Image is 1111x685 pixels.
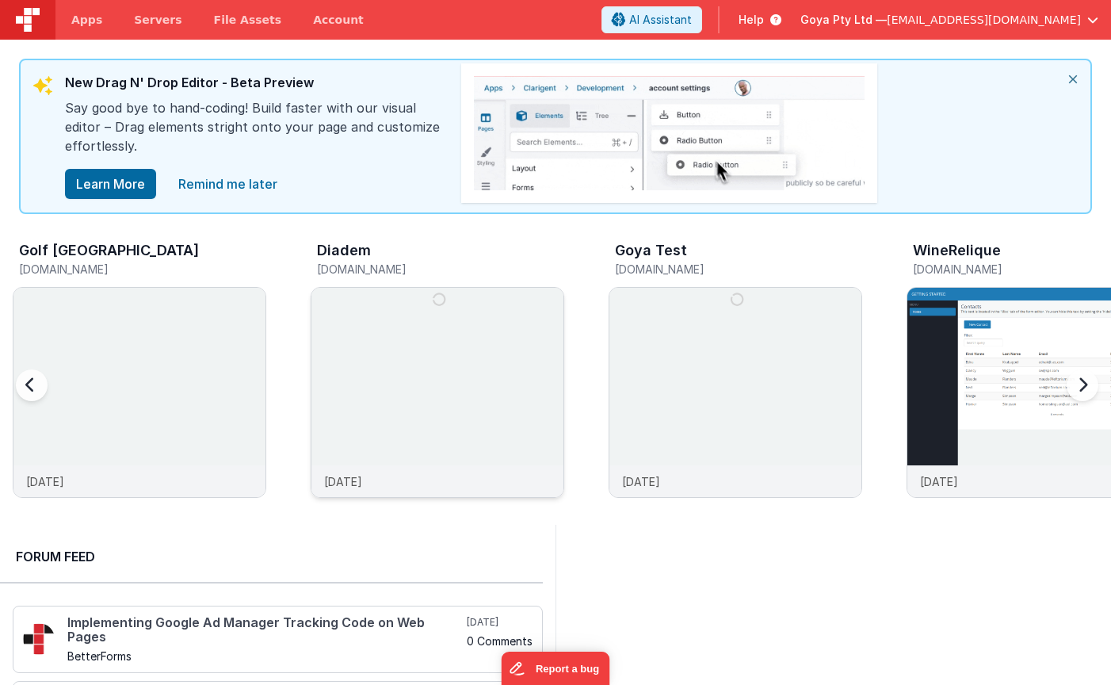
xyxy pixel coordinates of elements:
[467,616,533,629] h5: [DATE]
[467,635,533,647] h5: 0 Comments
[1056,60,1090,98] i: close
[324,473,362,490] p: [DATE]
[23,623,55,655] img: 295_2.png
[615,243,687,258] h3: Goya Test
[65,169,156,199] button: Learn More
[800,12,1098,28] button: Goya Pty Ltd — [EMAIL_ADDRESS][DOMAIN_NAME]
[887,12,1081,28] span: [EMAIL_ADDRESS][DOMAIN_NAME]
[317,243,371,258] h3: Diadem
[502,652,610,685] iframe: Marker.io feedback button
[71,12,102,28] span: Apps
[214,12,282,28] span: File Assets
[629,12,692,28] span: AI Assistant
[19,263,266,275] h5: [DOMAIN_NAME]
[19,243,199,258] h3: Golf [GEOGRAPHIC_DATA]
[317,263,564,275] h5: [DOMAIN_NAME]
[800,12,887,28] span: Goya Pty Ltd —
[65,98,445,168] div: Say good bye to hand-coding! Build faster with our visual editor – Drag elements stright onto you...
[622,473,660,490] p: [DATE]
[16,547,527,566] h2: Forum Feed
[913,243,1001,258] h3: WineRelique
[920,473,958,490] p: [DATE]
[615,263,862,275] h5: [DOMAIN_NAME]
[134,12,181,28] span: Servers
[67,616,464,644] h4: Implementing Google Ad Manager Tracking Code on Web Pages
[67,650,464,662] h5: BetterForms
[739,12,764,28] span: Help
[601,6,702,33] button: AI Assistant
[13,606,543,673] a: Implementing Google Ad Manager Tracking Code on Web Pages BetterForms [DATE] 0 Comments
[65,73,445,98] div: New Drag N' Drop Editor - Beta Preview
[169,168,287,200] a: close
